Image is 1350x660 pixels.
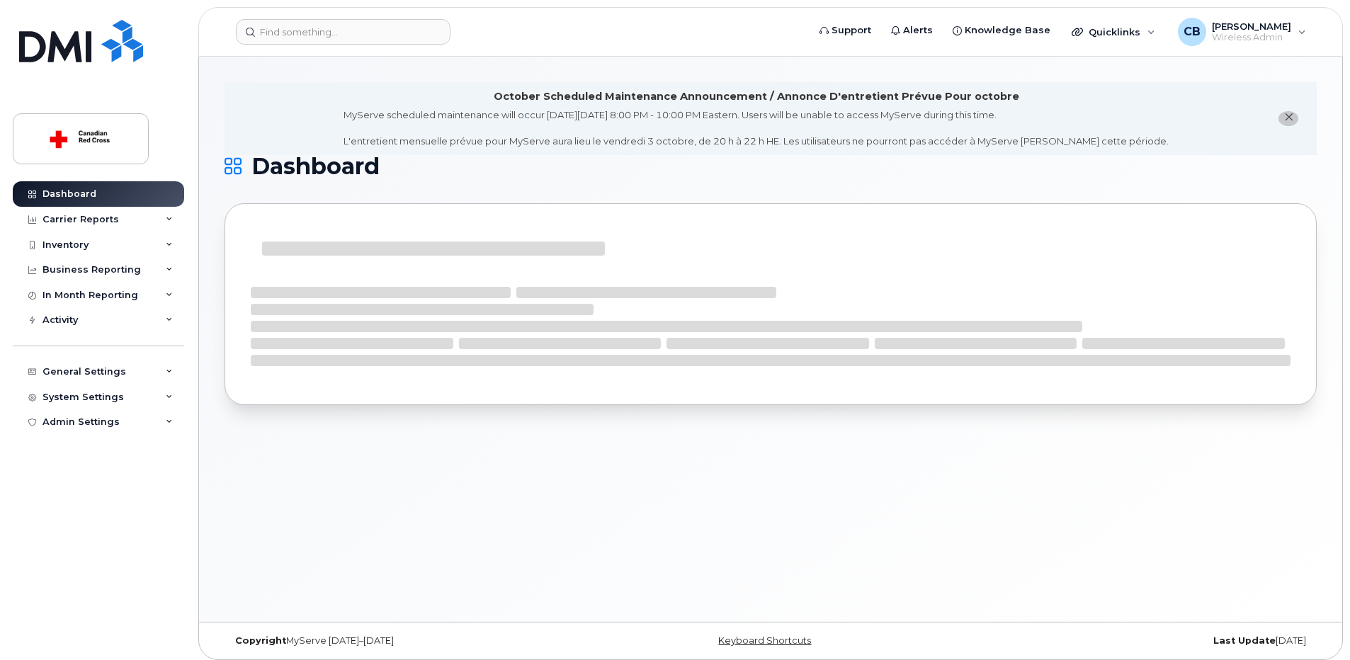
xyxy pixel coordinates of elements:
[1213,635,1276,646] strong: Last Update
[718,635,811,646] a: Keyboard Shortcuts
[494,89,1019,104] div: October Scheduled Maintenance Announcement / Annonce D'entretient Prévue Pour octobre
[953,635,1317,647] div: [DATE]
[251,156,380,177] span: Dashboard
[1278,111,1298,126] button: close notification
[235,635,286,646] strong: Copyright
[225,635,589,647] div: MyServe [DATE]–[DATE]
[344,108,1169,148] div: MyServe scheduled maintenance will occur [DATE][DATE] 8:00 PM - 10:00 PM Eastern. Users will be u...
